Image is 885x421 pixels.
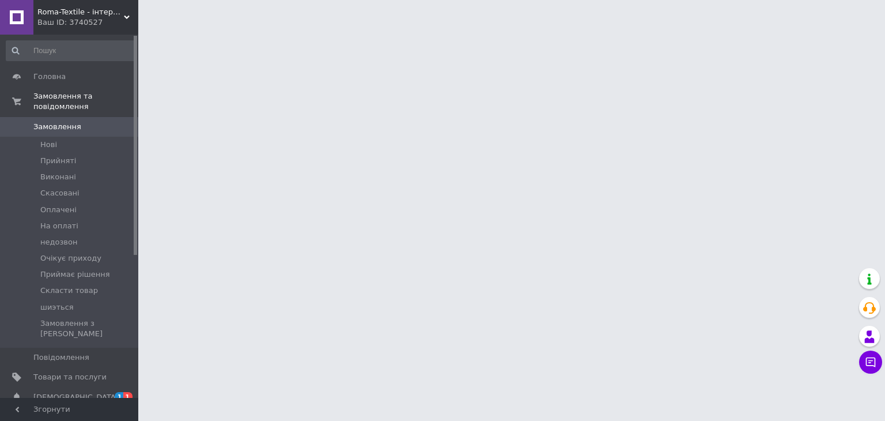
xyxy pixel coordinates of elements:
span: [DEMOGRAPHIC_DATA] [33,392,119,403]
span: Скасовані [40,188,80,198]
span: Нові [40,140,57,150]
span: Скласти товар [40,285,98,296]
span: 1 [123,392,133,402]
input: Пошук [6,40,136,61]
span: Товари та послуги [33,372,107,382]
button: Чат з покупцем [859,351,882,374]
span: Roma-Textile - інтернет-магазин текстилю [37,7,124,17]
div: Ваш ID: 3740527 [37,17,138,28]
span: недозвон [40,237,77,247]
span: Приймає рішення [40,269,110,280]
span: Замовлення з [PERSON_NAME] [40,318,135,339]
span: Очікує приходу [40,253,101,264]
span: 1 [115,392,124,402]
span: Замовлення та повідомлення [33,91,138,112]
span: Замовлення [33,122,81,132]
span: Виконані [40,172,76,182]
span: Головна [33,72,66,82]
span: шиэться [40,302,74,313]
span: Повідомлення [33,352,89,363]
span: Оплачені [40,205,77,215]
span: На оплаті [40,221,78,231]
span: Прийняті [40,156,76,166]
